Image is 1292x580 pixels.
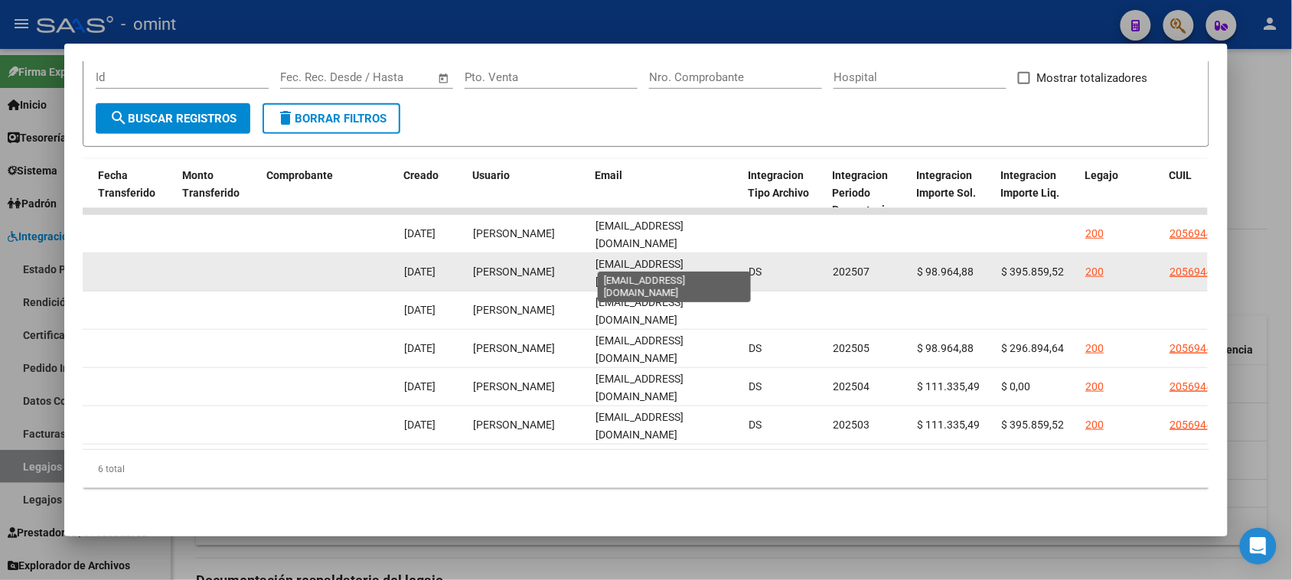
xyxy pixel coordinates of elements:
[1170,266,1237,278] span: 20569443955
[1170,227,1237,239] span: 20569443955
[1170,380,1237,393] span: 20569443955
[911,159,995,226] datatable-header-cell: Integracion Importe Sol.
[742,159,827,226] datatable-header-cell: Integracion Tipo Archivo
[1085,340,1104,357] div: 200
[833,380,869,393] span: 202504
[467,159,589,226] datatable-header-cell: Usuario
[1001,380,1030,393] span: $ 0,00
[1170,169,1192,181] span: CUIL
[260,159,398,226] datatable-header-cell: Comprobante
[749,380,762,393] span: DS
[1240,528,1277,565] div: Open Intercom Messenger
[1079,159,1163,226] datatable-header-cell: Legajo
[917,169,977,199] span: Integracion Importe Sol.
[833,419,869,431] span: 202503
[280,70,342,84] input: Fecha inicio
[749,169,810,199] span: Integracion Tipo Archivo
[995,159,1079,226] datatable-header-cell: Integracion Importe Liq.
[595,334,684,364] span: [EMAIL_ADDRESS][DOMAIN_NAME]
[1085,225,1104,243] div: 200
[917,266,974,278] span: $ 98.964,88
[595,258,684,288] span: [EMAIL_ADDRESS][DOMAIN_NAME]
[749,342,762,354] span: DS
[833,169,898,217] span: Integracion Periodo Presentacion
[833,266,869,278] span: 202507
[276,112,387,125] span: Borrar Filtros
[917,419,980,431] span: $ 111.335,49
[749,266,762,278] span: DS
[1001,169,1060,199] span: Integracion Importe Liq.
[96,103,250,134] button: Buscar Registros
[435,70,452,87] button: Open calendar
[1036,69,1147,87] span: Mostrar totalizadores
[589,159,742,226] datatable-header-cell: Email
[92,159,176,226] datatable-header-cell: Fecha Transferido
[749,419,762,431] span: DS
[1085,169,1119,181] span: Legajo
[1001,342,1064,354] span: $ 296.894,64
[595,169,623,181] span: Email
[263,103,400,134] button: Borrar Filtros
[473,419,555,431] span: [PERSON_NAME]
[109,109,128,127] mat-icon: search
[404,266,436,278] span: [DATE]
[473,169,511,181] span: Usuario
[266,169,333,181] span: Comprobante
[473,304,555,316] span: [PERSON_NAME]
[473,342,555,354] span: [PERSON_NAME]
[404,227,436,239] span: [DATE]
[404,342,436,354] span: [DATE]
[595,373,684,402] span: [EMAIL_ADDRESS][DOMAIN_NAME]
[1163,159,1248,226] datatable-header-cell: CUIL
[98,169,155,199] span: Fecha Transferido
[595,411,684,441] span: [EMAIL_ADDRESS][DOMAIN_NAME]
[83,450,1209,488] div: 6 total
[404,304,436,316] span: [DATE]
[473,227,555,239] span: [PERSON_NAME]
[1001,419,1064,431] span: $ 395.859,52
[1085,263,1104,281] div: 200
[404,380,436,393] span: [DATE]
[356,70,430,84] input: Fecha fin
[398,159,467,226] datatable-header-cell: Creado
[473,266,555,278] span: [PERSON_NAME]
[1085,378,1104,396] div: 200
[1170,342,1237,354] span: 20569443955
[109,112,237,125] span: Buscar Registros
[827,159,911,226] datatable-header-cell: Integracion Periodo Presentacion
[595,220,684,249] span: [EMAIL_ADDRESS][DOMAIN_NAME]
[1085,416,1104,434] div: 200
[182,169,240,199] span: Monto Transferido
[1001,266,1064,278] span: $ 395.859,52
[276,109,295,127] mat-icon: delete
[176,159,260,226] datatable-header-cell: Monto Transferido
[473,380,555,393] span: [PERSON_NAME]
[1170,419,1237,431] span: 20569443955
[595,296,684,326] span: [EMAIL_ADDRESS][DOMAIN_NAME]
[917,380,980,393] span: $ 111.335,49
[833,342,869,354] span: 202505
[917,342,974,354] span: $ 98.964,88
[404,169,439,181] span: Creado
[404,419,436,431] span: [DATE]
